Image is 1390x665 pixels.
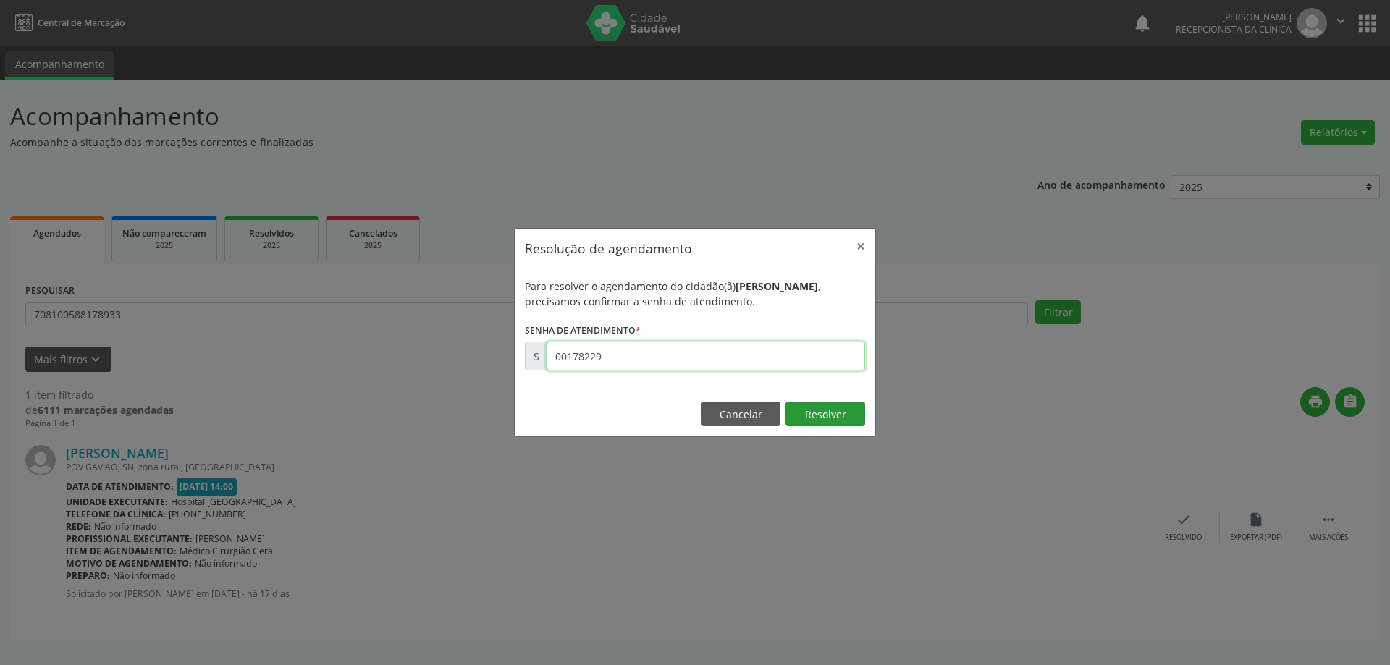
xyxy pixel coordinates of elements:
[525,319,641,342] label: Senha de atendimento
[525,279,865,309] div: Para resolver o agendamento do cidadão(ã) , precisamos confirmar a senha de atendimento.
[701,402,780,426] button: Cancelar
[846,229,875,264] button: Close
[785,402,865,426] button: Resolver
[736,279,818,293] b: [PERSON_NAME]
[525,342,547,370] div: S
[525,239,692,258] h5: Resolução de agendamento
